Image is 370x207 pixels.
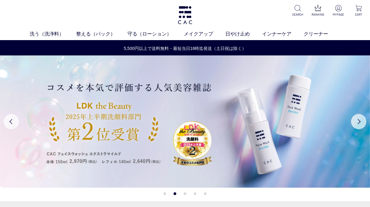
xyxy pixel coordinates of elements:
button: 2 of 5 [174,192,176,195]
a: 5,500円以上で送料無料・最短当日16時迄発送（土日祝は除く） [0,45,370,52]
a: 整える（パック） [76,30,128,38]
a: MYPAGE [332,5,345,17]
button: 5 of 5 [204,192,207,195]
a: SEARCH [291,5,304,17]
a: CART [352,5,365,17]
a: RANKING [311,5,324,17]
a: 日やけ止め [225,30,262,38]
p: CART [352,12,365,17]
a: インナーケア [262,30,304,38]
a: メイクアップ [184,30,225,38]
p: SEARCH [291,12,304,17]
a: クリーナー [304,30,340,38]
p: RANKING [311,12,324,17]
p: MYPAGE [332,12,345,17]
a: 洗う（洗浄料） [30,30,76,38]
img: logo [177,6,193,24]
button: Previous [4,114,19,129]
a: 守る（ローション） [128,30,184,38]
button: 1 of 5 [164,192,166,195]
button: 4 of 5 [194,192,197,195]
button: Next [351,114,366,129]
button: 3 of 5 [184,192,187,195]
